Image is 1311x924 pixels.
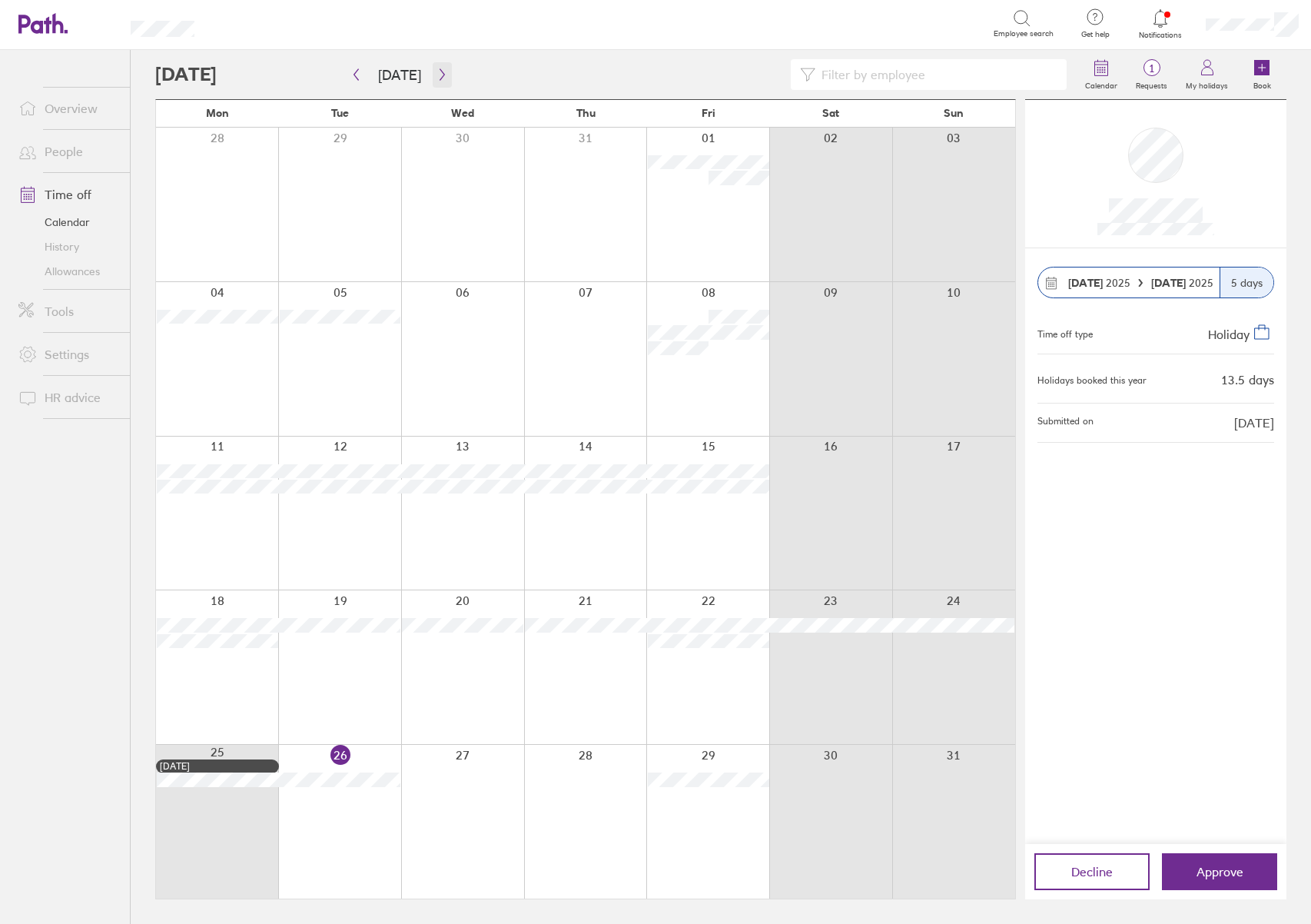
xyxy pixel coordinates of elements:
[1177,50,1237,99] a: My holidays
[822,107,839,119] span: Sat
[6,382,130,413] a: HR advice
[1037,323,1093,341] div: Time off type
[6,179,130,210] a: Time off
[1034,853,1150,890] button: Decline
[6,339,130,370] a: Settings
[1177,77,1237,91] label: My holidays
[1070,30,1120,39] span: Get help
[944,107,964,119] span: Sun
[1151,277,1213,289] span: 2025
[1151,276,1189,290] strong: [DATE]
[6,234,130,259] a: History
[160,761,275,772] div: [DATE]
[1037,416,1094,430] span: Submitted on
[1037,375,1147,386] div: Holidays booked this year
[451,107,474,119] span: Wed
[1127,62,1177,75] span: 1
[6,136,130,167] a: People
[1244,77,1280,91] label: Book
[1076,77,1127,91] label: Calendar
[1221,373,1274,387] div: 13.5 days
[702,107,715,119] span: Fri
[6,210,130,234] a: Calendar
[1071,865,1113,879] span: Decline
[366,62,433,88] button: [DATE]
[6,259,130,284] a: Allowances
[1068,276,1103,290] strong: [DATE]
[1208,327,1250,342] span: Holiday
[1220,268,1273,297] div: 5 days
[6,93,130,124] a: Overview
[206,107,229,119] span: Mon
[6,296,130,327] a: Tools
[1068,277,1130,289] span: 2025
[1127,50,1177,99] a: 1Requests
[331,107,349,119] span: Tue
[815,60,1057,89] input: Filter by employee
[236,16,275,30] div: Search
[994,29,1054,38] span: Employee search
[1162,853,1277,890] button: Approve
[1127,77,1177,91] label: Requests
[1234,416,1274,430] span: [DATE]
[1136,8,1186,40] a: Notifications
[1196,865,1243,879] span: Approve
[1237,50,1286,99] a: Book
[1076,50,1127,99] a: Calendar
[1136,31,1186,40] span: Notifications
[576,107,596,119] span: Thu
